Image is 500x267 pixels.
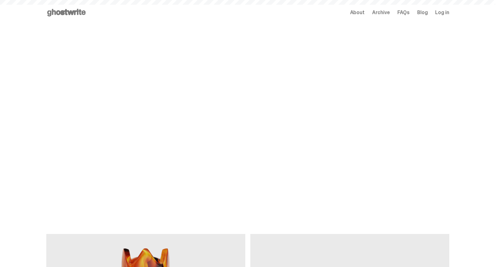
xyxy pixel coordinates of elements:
[372,10,390,15] a: Archive
[397,10,410,15] a: FAQs
[350,10,365,15] a: About
[417,10,428,15] a: Blog
[435,10,449,15] a: Log in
